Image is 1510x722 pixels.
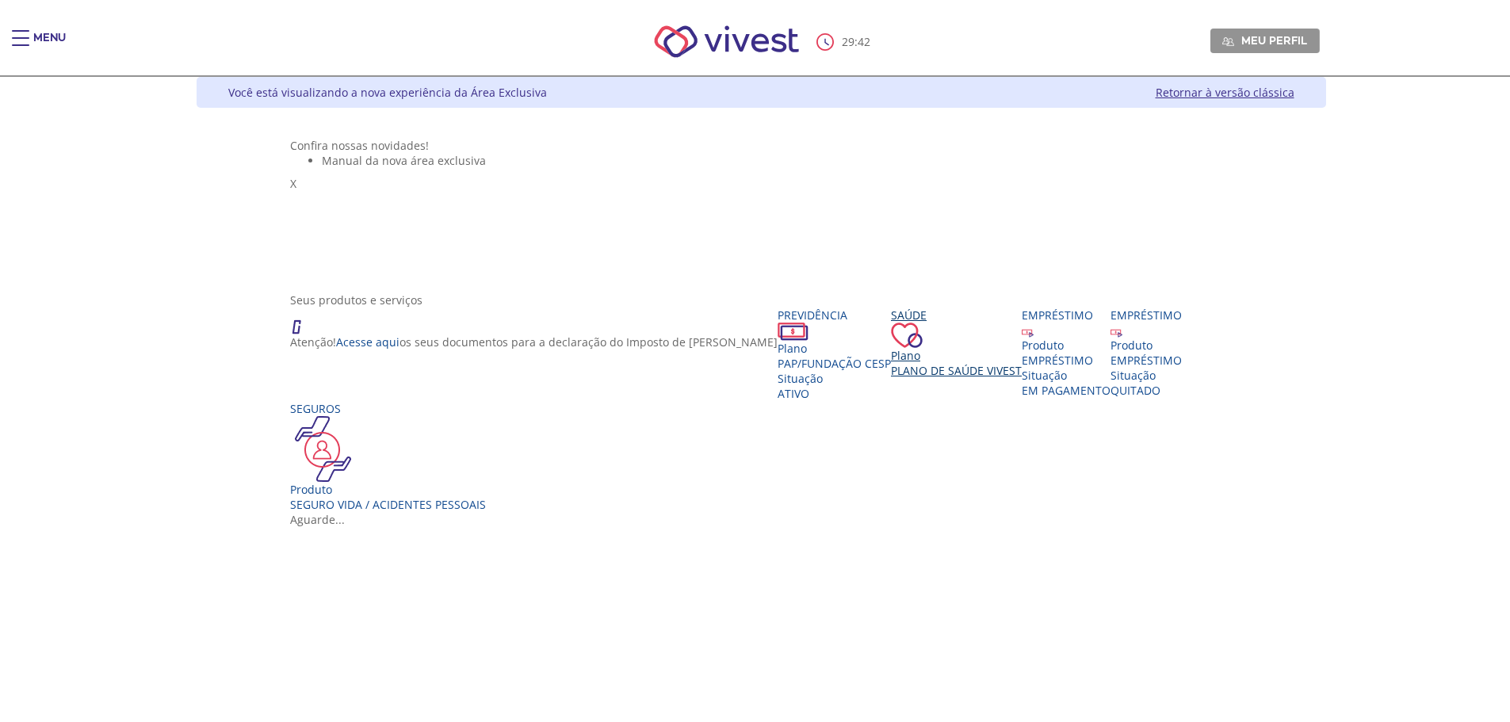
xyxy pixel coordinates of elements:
[290,401,486,512] a: Seguros Produto Seguro Vida / Acidentes Pessoais
[1022,383,1111,398] span: EM PAGAMENTO
[1111,338,1182,353] div: Produto
[290,497,486,512] div: Seguro Vida / Acidentes Pessoais
[290,308,317,334] img: ico_atencao.png
[778,386,809,401] span: Ativo
[636,8,816,75] img: Vivest
[891,348,1022,363] div: Plano
[1111,308,1182,398] a: Empréstimo Produto EMPRÉSTIMO Situação QUITADO
[290,138,1232,277] section: <span lang="pt-BR" dir="ltr">Visualizador do Conteúdo da Web</span> 1
[1022,368,1111,383] div: Situação
[842,34,854,49] span: 29
[322,153,486,168] span: Manual da nova área exclusiva
[778,308,891,323] div: Previdência
[1111,353,1182,368] div: EMPRÉSTIMO
[290,401,486,416] div: Seguros
[1111,368,1182,383] div: Situação
[290,482,486,497] div: Produto
[336,334,399,350] a: Acesse aqui
[290,138,1232,153] div: Confira nossas novidades!
[858,34,870,49] span: 42
[1210,29,1320,52] a: Meu perfil
[1022,308,1111,323] div: Empréstimo
[1241,33,1307,48] span: Meu perfil
[290,334,778,350] p: Atenção! os seus documentos para a declaração do Imposto de [PERSON_NAME]
[1111,308,1182,323] div: Empréstimo
[891,308,1022,378] a: Saúde PlanoPlano de Saúde VIVEST
[290,512,1232,527] div: Aguarde...
[891,308,1022,323] div: Saúde
[290,176,296,191] span: X
[1022,353,1111,368] div: EMPRÉSTIMO
[778,356,891,371] span: PAP/Fundação CESP
[1156,85,1294,100] a: Retornar à versão clássica
[778,341,891,356] div: Plano
[290,292,1232,527] section: <span lang="en" dir="ltr">ProdutosCard</span>
[1111,326,1122,338] img: ico_emprestimo.svg
[290,416,356,482] img: ico_seguros.png
[290,292,1232,308] div: Seus produtos e serviços
[1022,308,1111,398] a: Empréstimo Produto EMPRÉSTIMO Situação EM PAGAMENTO
[891,363,1022,378] span: Plano de Saúde VIVEST
[1022,338,1111,353] div: Produto
[228,85,547,100] div: Você está visualizando a nova experiência da Área Exclusiva
[1022,326,1034,338] img: ico_emprestimo.svg
[778,308,891,401] a: Previdência PlanoPAP/Fundação CESP SituaçãoAtivo
[1222,36,1234,48] img: Meu perfil
[778,323,809,341] img: ico_dinheiro.png
[778,371,891,386] div: Situação
[33,30,66,62] div: Menu
[1111,383,1160,398] span: QUITADO
[891,323,923,348] img: ico_coracao.png
[816,33,874,51] div: :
